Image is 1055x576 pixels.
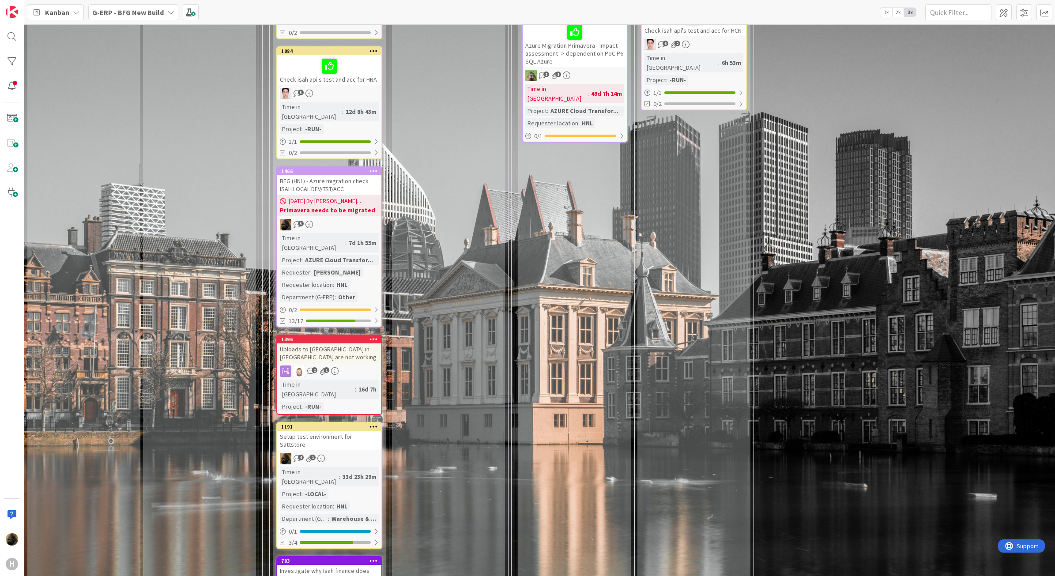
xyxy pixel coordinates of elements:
span: 0 / 1 [289,527,297,536]
div: Project [280,255,301,265]
span: Kanban [45,7,69,18]
div: BFG (HNL) - Azure migration check ISAH LOCAL DEV/TST/ACC [277,175,381,195]
div: Time in [GEOGRAPHIC_DATA] [280,102,342,121]
div: 33d 23h 29m [340,472,379,482]
div: HNL [580,118,595,128]
span: : [345,238,347,248]
div: Time in [GEOGRAPHIC_DATA] [525,84,588,103]
span: : [588,89,589,98]
div: H [6,558,18,570]
div: -RUN- [303,124,324,134]
a: 1396Uploads to [GEOGRAPHIC_DATA] in [GEOGRAPHIC_DATA] are not workingRvTime in [GEOGRAPHIC_DATA]:... [276,335,382,415]
div: 1084 [281,48,381,54]
span: 1 [543,72,549,77]
span: 1 [555,72,561,77]
div: Project [525,106,547,116]
div: 12d 8h 43m [343,107,379,117]
span: : [547,106,548,116]
div: ND [277,453,381,464]
b: G-ERP - BFG New Build [92,8,164,17]
span: 1x [880,8,892,17]
span: 13/17 [289,316,303,326]
div: 1191 [277,423,381,431]
div: 1191Setup test environment for Sattstore [277,423,381,450]
span: 0/2 [289,28,297,38]
div: 1466 [281,168,381,174]
div: Project [280,402,301,411]
span: : [718,58,720,68]
div: ll [277,88,381,99]
span: : [301,255,303,265]
span: 3 [298,90,304,95]
div: Rv [277,365,381,377]
div: -RUN- [667,75,688,85]
img: Visit kanbanzone.com [6,6,18,18]
b: Primavera needs to be migrated [280,206,379,215]
div: 0/2 [277,305,381,316]
span: : [339,472,340,482]
div: AZURE Cloud Transfor... [548,106,621,116]
span: : [666,75,667,85]
div: 0/1 [523,131,627,142]
span: : [301,489,303,499]
div: Requester location [280,280,333,290]
span: : [310,267,312,277]
div: 0/1 [277,526,381,537]
div: 1084 [277,47,381,55]
span: Support [19,1,40,12]
div: ll [642,39,746,50]
span: 4 [298,455,304,460]
span: 2x [892,8,904,17]
span: 0 / 1 [534,132,543,141]
span: 1 / 1 [653,88,662,98]
span: : [335,292,336,302]
span: 0/2 [289,148,297,158]
img: ND [280,453,291,464]
div: 1084Check isah api's test and acc for HNA [277,47,381,85]
div: Department (G-ERP) [280,292,335,302]
div: Other [336,292,358,302]
div: AZURE Cloud Transfor... [303,255,375,265]
div: -RUN- [303,402,324,411]
div: 1/1 [642,87,746,98]
div: Time in [GEOGRAPHIC_DATA] [644,53,718,72]
img: Rv [294,365,305,377]
span: 2 [674,41,680,46]
img: ll [280,88,291,99]
div: Department (G-ERP) [280,514,328,523]
span: 3 [298,221,304,226]
div: 783 [277,557,381,565]
a: 1191Setup test environment for SattstoreNDTime in [GEOGRAPHIC_DATA]:33d 23h 29mProject:-LOCAL-Req... [276,422,382,549]
span: 1 [324,367,329,373]
img: TT [525,70,537,81]
div: 1396 [281,336,381,343]
div: Project [644,75,666,85]
span: : [578,118,580,128]
span: : [342,107,343,117]
div: [PERSON_NAME] [312,267,363,277]
div: HNL [334,501,350,511]
div: 1396Uploads to [GEOGRAPHIC_DATA] in [GEOGRAPHIC_DATA] are not working [277,335,381,363]
span: 3/4 [289,538,297,547]
div: ND [277,219,381,230]
div: Time in [GEOGRAPHIC_DATA] [280,467,339,486]
div: HNL [334,280,350,290]
div: Warehouse & ... [329,514,378,523]
div: Uploads to [GEOGRAPHIC_DATA] in [GEOGRAPHIC_DATA] are not working [277,343,381,363]
div: 7d 1h 55m [347,238,379,248]
span: 1 / 1 [289,137,297,147]
span: : [333,280,334,290]
div: Azure Migration Primavera - Impact assessment -> dependent on PoC P6 SQL Azure [523,13,627,67]
span: : [301,124,303,134]
span: : [328,514,329,523]
img: ND [280,219,291,230]
div: 6h 53m [720,58,743,68]
div: Project [280,489,301,499]
span: : [301,402,303,411]
div: -LOCAL- [303,489,328,499]
span: : [355,384,356,394]
div: 1466BFG (HNL) - Azure migration check ISAH LOCAL DEV/TST/ACC [277,167,381,195]
span: 0 / 2 [289,305,297,315]
div: 1191 [281,424,381,430]
span: [DATE] By [PERSON_NAME]... [289,196,361,206]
